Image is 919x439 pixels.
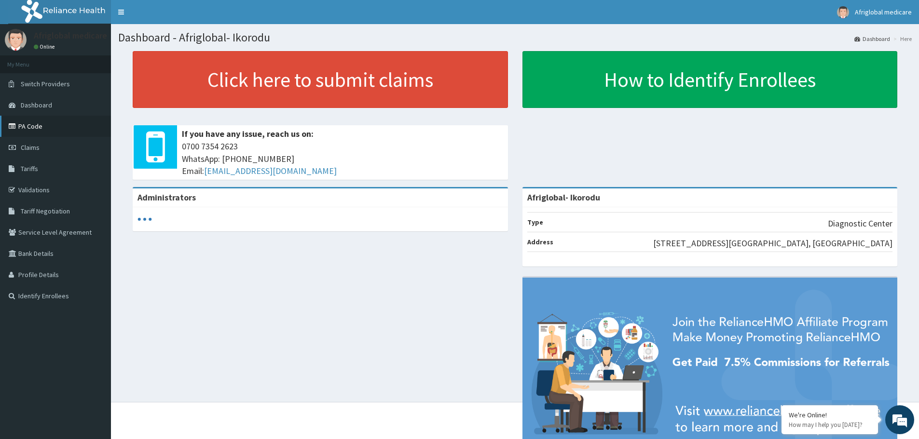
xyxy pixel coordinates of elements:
a: [EMAIL_ADDRESS][DOMAIN_NAME] [204,165,337,176]
div: Chat with us now [50,54,162,67]
a: Online [34,43,57,50]
span: Tariff Negotiation [21,207,70,215]
p: Afriglobal medicare [34,31,107,40]
b: Address [527,238,553,246]
img: User Image [837,6,849,18]
b: If you have any issue, reach us on: [182,128,314,139]
img: User Image [5,29,27,51]
div: Minimize live chat window [158,5,181,28]
svg: audio-loading [137,212,152,226]
a: Click here to submit claims [133,51,508,108]
span: Dashboard [21,101,52,109]
span: We're online! [56,121,133,219]
strong: Afriglobal- Ikorodu [527,192,600,203]
h1: Dashboard - Afriglobal- Ikorodu [118,31,912,44]
p: How may I help you today? [789,421,871,429]
span: Claims [21,143,40,152]
a: How to Identify Enrollees [522,51,898,108]
p: [STREET_ADDRESS][GEOGRAPHIC_DATA], [GEOGRAPHIC_DATA] [653,237,892,250]
li: Here [891,35,912,43]
b: Administrators [137,192,196,203]
a: Dashboard [854,35,890,43]
span: Tariffs [21,164,38,173]
img: d_794563401_company_1708531726252_794563401 [18,48,39,72]
p: Diagnostic Center [828,217,892,230]
span: Afriglobal medicare [855,8,912,16]
div: We're Online! [789,411,871,419]
span: Switch Providers [21,80,70,88]
textarea: Type your message and hit 'Enter' [5,263,184,297]
b: Type [527,218,543,226]
span: 0700 7354 2623 WhatsApp: [PHONE_NUMBER] Email: [182,140,503,177]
